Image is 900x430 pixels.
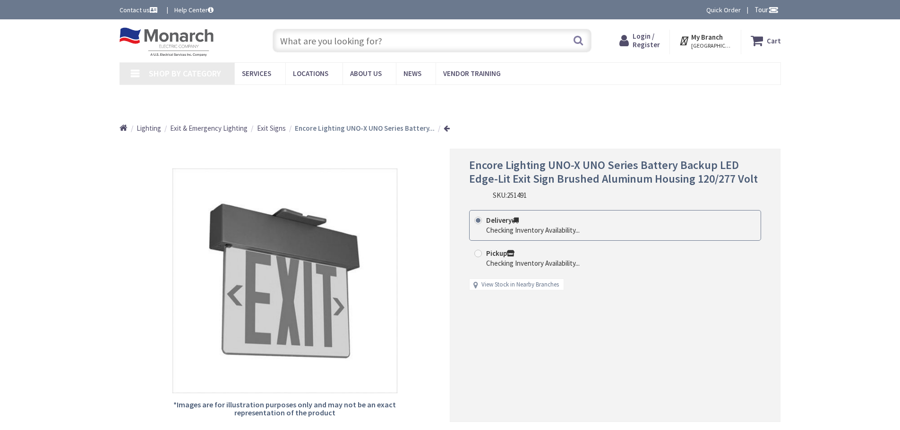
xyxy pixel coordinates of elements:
[751,32,781,49] a: Cart
[242,69,271,78] span: Services
[469,158,758,186] span: Encore Lighting UNO-X UNO Series Battery Backup LED Edge-Lit Exit Sign Brushed Aluminum Housing 1...
[137,124,161,133] span: Lighting
[619,32,660,49] a: Login / Register
[486,249,514,258] strong: Pickup
[293,69,328,78] span: Locations
[172,169,397,393] img: Encore Lighting UNO-X UNO Series Battery Backup LED Edge-Lit Exit Sign Brushed Aluminum Housing 1...
[172,401,397,417] h5: *Images are for illustration purposes only and may not be an exact representation of the product
[633,32,660,49] span: Login / Register
[403,69,421,78] span: News
[174,5,214,15] a: Help Center
[754,5,779,14] span: Tour
[679,32,731,49] div: My Branch [GEOGRAPHIC_DATA], [GEOGRAPHIC_DATA]
[350,69,382,78] span: About Us
[170,123,248,133] a: Exit & Emergency Lighting
[149,68,221,79] span: Shop By Category
[706,5,741,15] a: Quick Order
[486,258,580,268] div: Checking Inventory Availability...
[691,33,723,42] strong: My Branch
[170,124,248,133] span: Exit & Emergency Lighting
[767,32,781,49] strong: Cart
[486,216,519,225] strong: Delivery
[481,280,559,289] a: View Stock in Nearby Branches
[507,191,527,200] span: 251491
[273,29,591,52] input: What are you looking for?
[443,69,501,78] span: Vendor Training
[120,5,159,15] a: Contact us
[691,42,731,50] span: [GEOGRAPHIC_DATA], [GEOGRAPHIC_DATA]
[486,225,580,235] div: Checking Inventory Availability...
[493,190,527,200] div: SKU:
[257,123,286,133] a: Exit Signs
[137,123,161,133] a: Lighting
[120,27,214,57] img: Monarch Electric Company
[257,124,286,133] span: Exit Signs
[295,124,435,133] strong: Encore Lighting UNO-X UNO Series Battery...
